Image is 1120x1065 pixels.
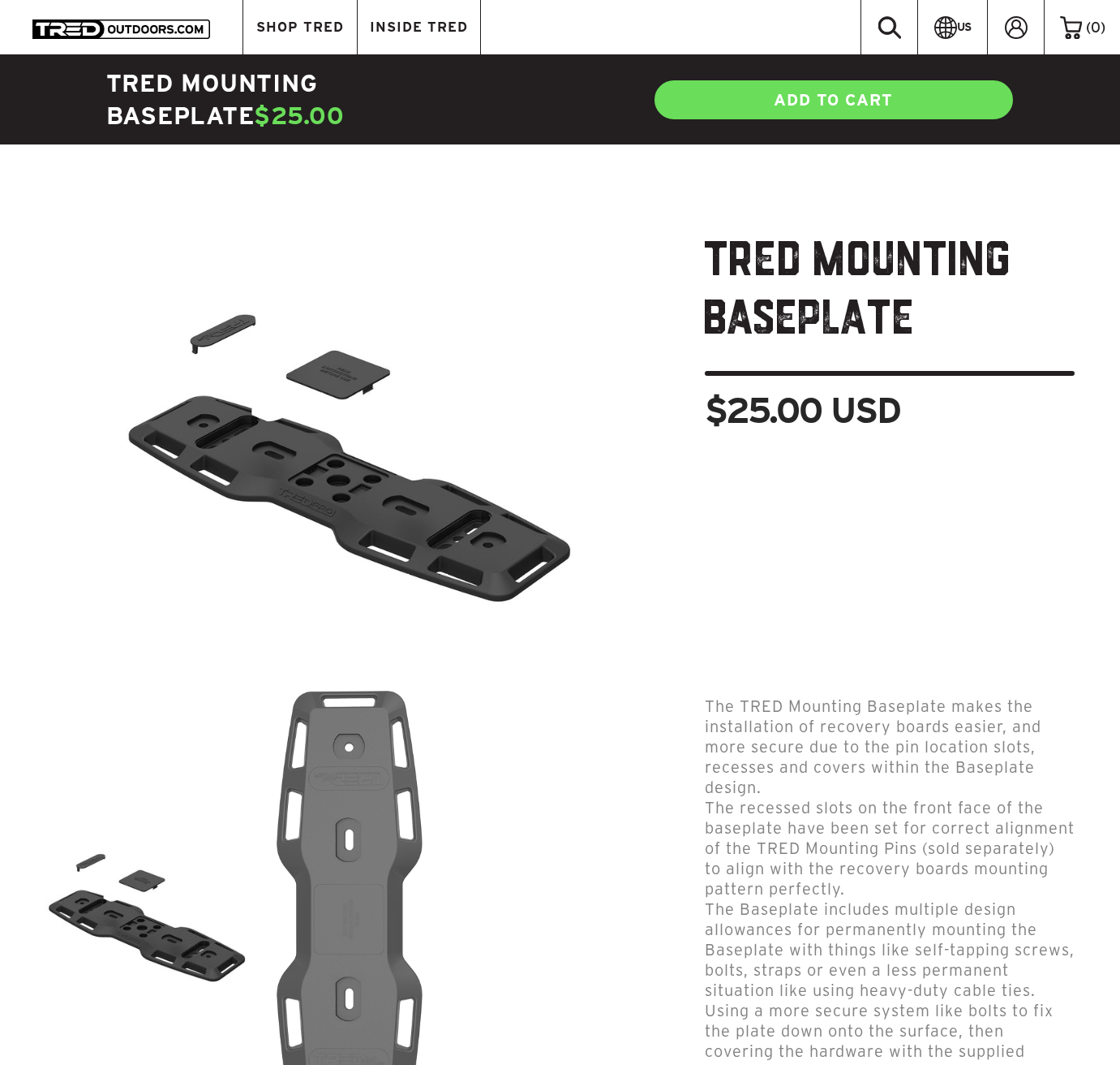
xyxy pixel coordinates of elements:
span: ( ) [1086,20,1105,35]
span: $25.00 [254,102,345,129]
a: ADD TO CART [653,79,1015,121]
p: The TRED Mounting Baseplate makes the installation of recovery boards easier, and more secure due... [705,696,1075,798]
span: INSIDE TRED [370,20,468,34]
span: SHOP TRED [256,20,344,34]
img: TRED Outdoors America [32,19,210,39]
p: The recessed slots on the front face of the baseplate have been set for correct alignment of the ... [705,798,1075,899]
p: The Baseplate includes multiple design allowances for permanently mounting the Baseplate with thi... [705,899,1075,1001]
span: 0 [1091,19,1101,35]
img: TREDMountingBaseplate_700x.jpg [121,234,577,691]
img: cart-icon [1060,16,1082,39]
img: TREDMountingBaseplate_300x.jpg [45,818,248,1021]
span: $25.00 USD [705,392,900,428]
h4: TRED Mounting Baseplate [106,67,560,132]
h1: TRED Mounting Baseplate [705,234,1075,376]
